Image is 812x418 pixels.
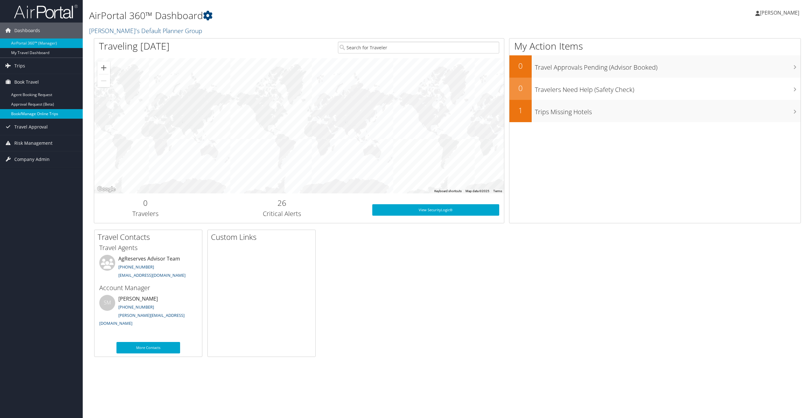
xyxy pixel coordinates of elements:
a: More Contacts [116,342,180,353]
h3: Travelers Need Help (Safety Check) [535,82,801,94]
a: 1Trips Missing Hotels [509,100,801,122]
h3: Critical Alerts [201,209,363,218]
span: Dashboards [14,23,40,38]
h1: Traveling [DATE] [99,39,170,53]
h3: Account Manager [99,283,197,292]
a: [PHONE_NUMBER] [118,264,154,270]
img: Google [96,185,117,193]
li: [PERSON_NAME] [96,295,200,329]
h3: Travel Approvals Pending (Advisor Booked) [535,60,801,72]
h3: Trips Missing Hotels [535,104,801,116]
a: 0Travel Approvals Pending (Advisor Booked) [509,55,801,78]
img: airportal-logo.png [14,4,78,19]
span: Map data ©2025 [465,189,489,193]
a: [PERSON_NAME][EMAIL_ADDRESS][DOMAIN_NAME] [99,312,185,326]
a: [PERSON_NAME] [755,3,806,22]
span: Book Travel [14,74,39,90]
h2: 0 [509,83,532,94]
h2: Travel Contacts [98,232,202,242]
li: AgReserves Advisor Team [96,255,200,281]
h2: Custom Links [211,232,315,242]
h1: My Action Items [509,39,801,53]
h1: AirPortal 360™ Dashboard [89,9,567,22]
button: Zoom out [97,74,110,87]
span: Risk Management [14,135,52,151]
button: Keyboard shortcuts [434,189,462,193]
a: [EMAIL_ADDRESS][DOMAIN_NAME] [118,272,185,278]
a: View SecurityLogic® [372,204,499,216]
a: [PHONE_NUMBER] [118,304,154,310]
h3: Travelers [99,209,192,218]
a: [PERSON_NAME]'s Default Planner Group [89,26,204,35]
a: 0Travelers Need Help (Safety Check) [509,78,801,100]
a: Terms (opens in new tab) [493,189,502,193]
span: [PERSON_NAME] [760,9,799,16]
div: SM [99,295,115,311]
h2: 0 [509,60,532,71]
span: Trips [14,58,25,74]
button: Zoom in [97,61,110,74]
span: Company Admin [14,151,50,167]
h3: Travel Agents [99,243,197,252]
input: Search for Traveler [338,42,499,53]
h2: 26 [201,198,363,208]
h2: 1 [509,105,532,116]
span: Travel Approval [14,119,48,135]
h2: 0 [99,198,192,208]
a: Open this area in Google Maps (opens a new window) [96,185,117,193]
